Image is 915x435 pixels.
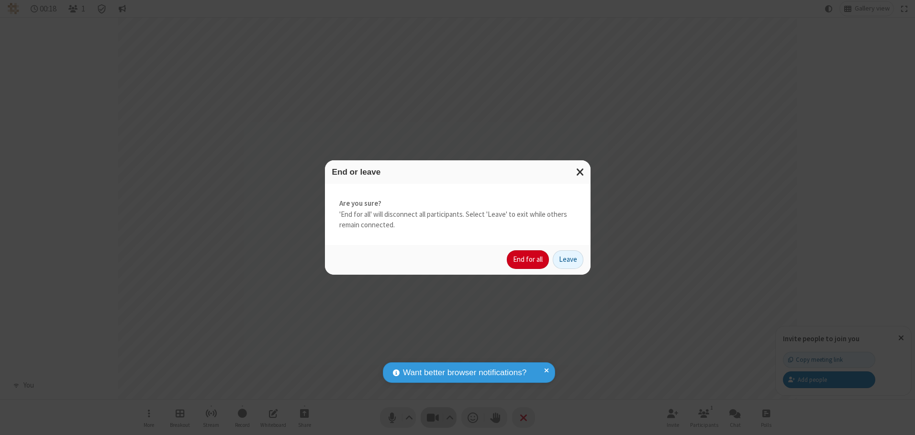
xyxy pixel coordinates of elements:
h3: End or leave [332,167,583,177]
div: 'End for all' will disconnect all participants. Select 'Leave' to exit while others remain connec... [325,184,591,245]
span: Want better browser notifications? [403,367,526,379]
button: End for all [507,250,549,269]
button: Leave [553,250,583,269]
button: Close modal [570,160,591,184]
strong: Are you sure? [339,198,576,209]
